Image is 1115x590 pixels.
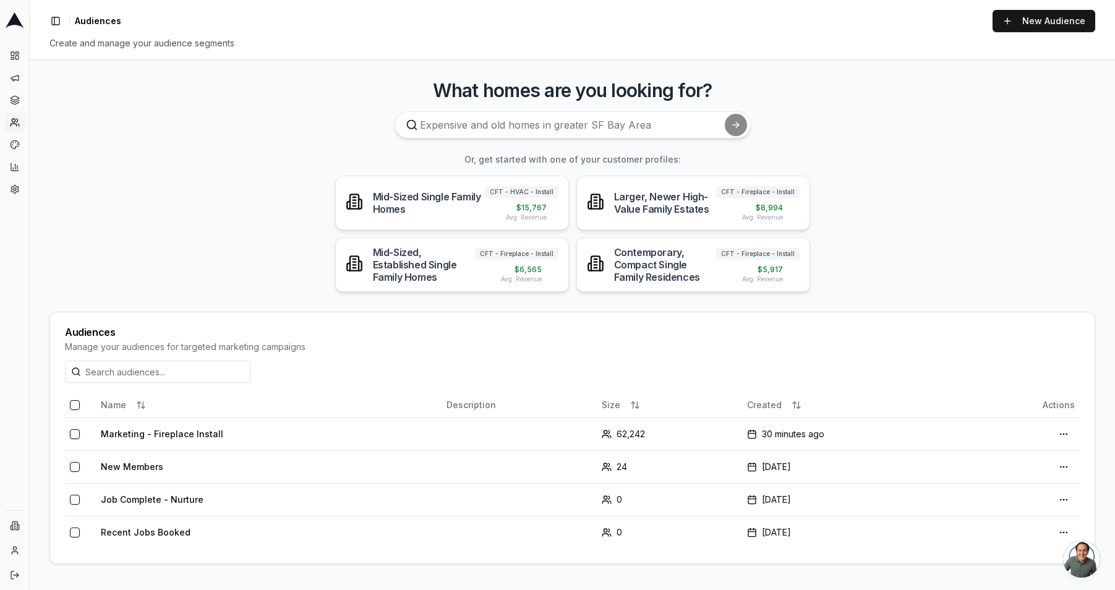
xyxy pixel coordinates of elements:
[49,153,1095,166] h3: Or, get started with one of your customer profiles:
[475,248,558,260] span: CFT - Fireplace - Install
[395,111,751,139] input: Expensive and old homes in greater SF Bay Area
[742,213,783,222] span: Avg. Revenue
[506,213,547,222] span: Avg. Revenue
[65,327,1080,337] div: Audiences
[75,15,121,27] nav: breadcrumb
[716,186,800,198] span: CFT - Fireplace - Install
[602,428,737,440] div: 62,242
[1063,541,1100,578] div: Open chat
[602,494,737,506] div: 0
[758,265,783,275] span: $ 5,917
[747,428,965,440] div: 30 minutes ago
[75,15,121,27] span: Audiences
[602,526,737,539] div: 0
[614,190,716,215] div: Larger, Newer High-Value Family Estates
[716,248,800,260] span: CFT - Fireplace - Install
[485,186,558,198] span: CFT - HVAC - Install
[96,516,442,549] td: Recent Jobs Booked
[65,341,1080,353] div: Manage your audiences for targeted marketing campaigns
[516,203,547,213] span: $ 15,767
[49,79,1095,101] h3: What homes are you looking for?
[993,10,1095,32] a: New Audience
[96,483,442,516] td: Job Complete - Nurture
[65,361,250,383] input: Search audiences...
[373,190,485,215] div: Mid-Sized Single Family Homes
[49,37,1095,49] div: Create and manage your audience segments
[742,275,783,284] span: Avg. Revenue
[373,246,475,283] div: Mid-Sized, Established Single Family Homes
[602,395,737,415] div: Size
[747,395,965,415] div: Created
[101,395,437,415] div: Name
[5,565,25,585] button: Log out
[442,393,597,417] th: Description
[614,246,716,283] div: Contemporary, Compact Single Family Residences
[747,461,965,473] div: [DATE]
[756,203,783,213] span: $ 8,994
[515,265,542,275] span: $ 6,565
[602,461,737,473] div: 24
[970,393,1080,417] th: Actions
[96,417,442,450] td: Marketing - Fireplace Install
[96,450,442,483] td: New Members
[747,526,965,539] div: [DATE]
[501,275,542,284] span: Avg. Revenue
[747,494,965,506] div: [DATE]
